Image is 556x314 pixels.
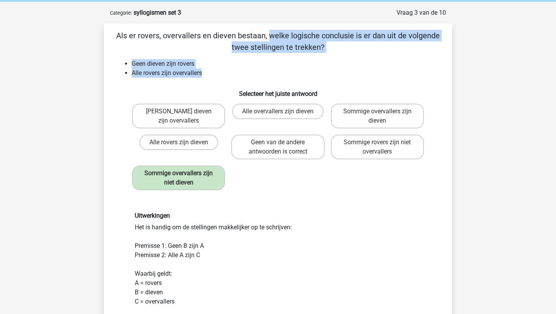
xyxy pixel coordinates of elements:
[110,10,132,16] small: Categorie:
[132,166,225,190] label: Sommige overvallers zijn niet dieven
[132,68,440,78] li: Alle rovers zijn overvallers
[116,84,440,97] h6: Selecteer het juiste antwoord
[139,135,218,150] label: Alle rovers zijn dieven
[397,8,446,17] div: Vraag 3 van de 10
[132,104,225,128] label: [PERSON_NAME] dieven zijn overvallers
[134,9,181,16] strong: syllogismen set 3
[116,30,440,53] p: Als er rovers, overvallers en dieven bestaan, welke logische conclusie is er dan uit de volgende ...
[135,212,421,219] h6: Uitwerkingen
[331,135,424,159] label: Sommige rovers zijn niet overvallers
[232,104,324,119] label: Alle overvallers zijn dieven
[231,135,324,159] label: Geen van de andere antwoorden is correct
[331,104,424,128] label: Sommige overvallers zijn dieven
[132,59,440,68] li: Geen dieven zijn rovers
